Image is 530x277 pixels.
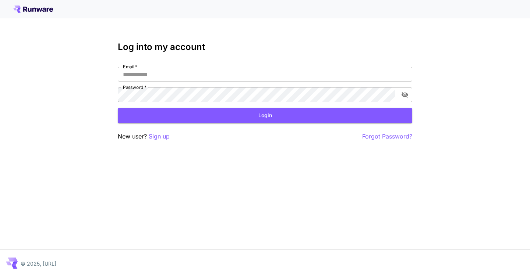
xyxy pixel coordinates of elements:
[118,42,412,52] h3: Log into my account
[362,132,412,141] button: Forgot Password?
[398,88,411,101] button: toggle password visibility
[149,132,170,141] button: Sign up
[118,108,412,123] button: Login
[123,64,137,70] label: Email
[123,84,146,90] label: Password
[21,260,56,267] p: © 2025, [URL]
[118,132,170,141] p: New user?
